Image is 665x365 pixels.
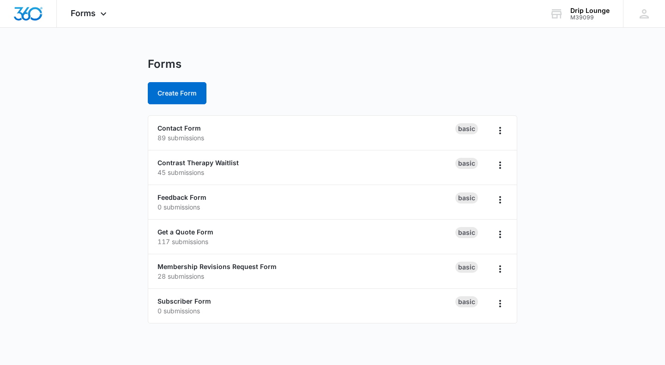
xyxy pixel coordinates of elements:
[455,192,478,203] div: Basic
[455,262,478,273] div: Basic
[157,168,455,177] p: 45 submissions
[493,262,508,276] button: Overflow Menu
[157,202,455,212] p: 0 submissions
[157,271,455,281] p: 28 submissions
[493,158,508,173] button: Overflow Menu
[157,263,277,270] a: Membership Revisions Request Form
[157,193,206,201] a: Feedback Form
[455,227,478,238] div: Basic
[157,228,213,236] a: Get a Quote Form
[455,123,478,134] div: Basic
[148,82,206,104] button: Create Form
[455,158,478,169] div: Basic
[148,57,181,71] h1: Forms
[157,306,455,316] p: 0 submissions
[157,297,211,305] a: Subscriber Form
[157,133,455,143] p: 89 submissions
[493,227,508,242] button: Overflow Menu
[570,7,610,14] div: account name
[455,296,478,307] div: Basic
[71,8,96,18] span: Forms
[493,296,508,311] button: Overflow Menu
[570,14,610,21] div: account id
[493,192,508,207] button: Overflow Menu
[157,124,201,132] a: Contact Form
[157,237,455,246] p: 117 submissions
[493,123,508,138] button: Overflow Menu
[157,159,239,167] a: Contrast Therapy Waitlist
